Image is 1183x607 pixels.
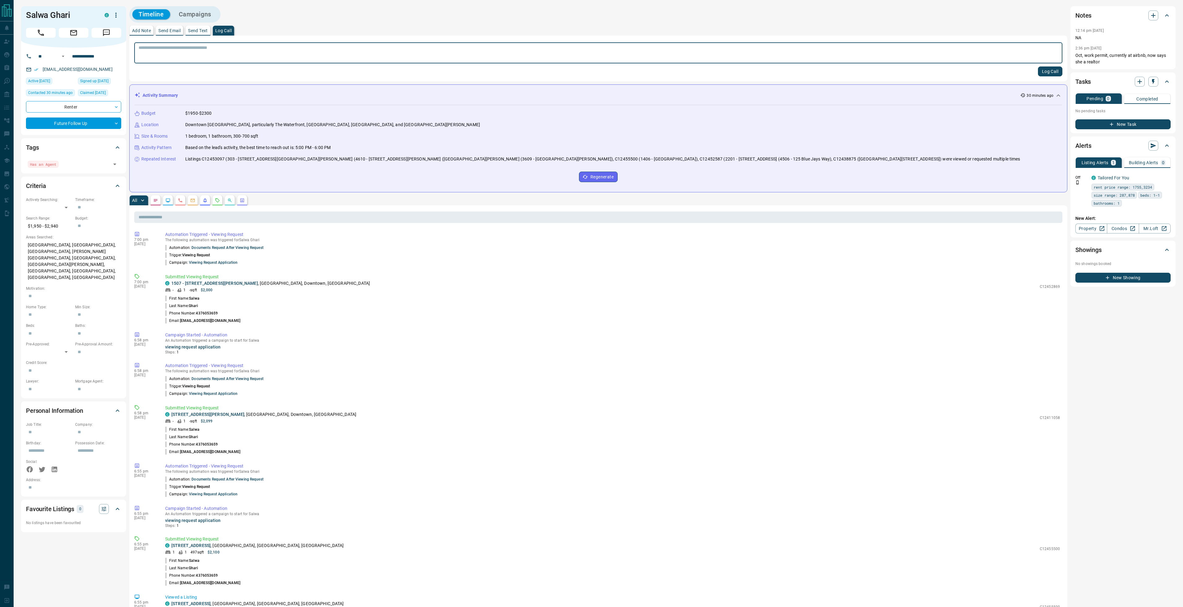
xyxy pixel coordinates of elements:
[173,9,217,19] button: Campaigns
[134,516,156,520] p: [DATE]
[203,198,208,203] svg: Listing Alerts
[165,310,218,316] p: Phone Number:
[26,234,121,240] p: Areas Searched:
[1075,242,1171,257] div: Showings
[1040,546,1060,552] p: C12455500
[1075,215,1171,222] p: New Alert:
[1162,160,1164,165] p: 0
[165,536,1060,542] p: Submitted Viewing Request
[180,581,240,585] span: [EMAIL_ADDRESS][DOMAIN_NAME]
[135,90,1062,101] div: Activity Summary30 minutes ago
[185,144,331,151] p: Based on the lead's activity, the best time to reach out is: 5:00 PM - 6:00 PM
[165,469,1060,474] p: The following automation was triggered for Salwa Ghari
[75,304,121,310] p: Min Size:
[189,260,238,265] a: viewing request application
[75,378,121,384] p: Mortgage Agent:
[1139,224,1171,233] a: Mr.Loft
[134,469,156,473] p: 6:55 pm
[26,440,72,446] p: Birthday:
[1075,180,1080,185] svg: Push Notification Only
[26,178,121,193] div: Criteria
[171,601,211,606] a: [STREET_ADDRESS]
[105,13,109,17] div: condos.ca
[165,573,218,578] p: Phone Number:
[165,523,1060,528] p: Steps:
[165,565,198,571] p: Last Name:
[26,118,121,129] div: Future Follow Up
[1075,106,1171,116] p: No pending tasks
[141,122,159,128] p: Location
[134,369,156,373] p: 6:58 pm
[215,198,220,203] svg: Requests
[165,505,1060,512] p: Campaign Started - Automation
[80,78,109,84] span: Signed up [DATE]
[196,311,218,315] span: 4376053659
[165,274,1060,280] p: Submitted Viewing Request
[26,78,75,86] div: Sun Oct 12 2025
[165,594,1060,601] p: Viewed a Listing
[191,477,263,481] a: documents request after viewing request
[134,415,156,420] p: [DATE]
[165,198,170,203] svg: Lead Browsing Activity
[134,237,156,242] p: 7:00 pm
[165,391,238,396] p: Campaign:
[185,110,212,117] p: $1950-$2300
[165,344,221,349] a: viewing request application
[75,197,121,203] p: Timeframe:
[43,67,113,72] a: [EMAIL_ADDRESS][DOMAIN_NAME]
[110,160,119,169] button: Open
[165,601,169,606] div: condos.ca
[134,338,156,342] p: 6:58 pm
[165,318,240,323] p: Email:
[189,566,198,570] span: Ghari
[134,373,156,377] p: [DATE]
[134,546,156,551] p: [DATE]
[183,418,186,424] p: 1
[1094,192,1135,198] span: size range: 287,878
[191,377,263,381] a: documents request after viewing request
[132,28,151,33] p: Add Note
[182,485,210,489] span: Viewing Request
[189,391,238,396] a: viewing request application
[141,156,176,162] p: Repeated Interest
[173,418,174,424] p: -
[75,422,121,427] p: Company:
[183,287,186,293] p: 1
[143,92,178,99] p: Activity Summary
[26,378,72,384] p: Lawyer:
[26,101,121,113] div: Renter
[171,542,344,549] p: , [GEOGRAPHIC_DATA], [GEOGRAPHIC_DATA], [GEOGRAPHIC_DATA]
[1082,160,1108,165] p: Listing Alerts
[26,406,83,416] h2: Personal Information
[190,198,195,203] svg: Emails
[165,245,264,250] p: Automation:
[26,140,121,155] div: Tags
[26,143,39,152] h2: Tags
[1040,284,1060,289] p: C12452869
[30,161,56,167] span: Has an Agent
[134,242,156,246] p: [DATE]
[1075,175,1088,180] p: Off
[165,281,169,285] div: condos.ca
[34,67,38,72] svg: Email Verified
[189,435,198,439] span: Ghari
[26,304,72,310] p: Home Type:
[75,323,121,328] p: Baths:
[1038,66,1062,76] button: Log Call
[165,369,1060,373] p: The following automation was triggered for Salwa Ghari
[1075,11,1091,20] h2: Notes
[75,440,121,446] p: Possession Date:
[1075,35,1171,41] p: NA
[165,543,169,548] div: condos.ca
[171,281,258,286] a: 1507 - [STREET_ADDRESS][PERSON_NAME]
[75,341,121,347] p: Pre-Approval Amount:
[196,573,218,578] span: 4376053659
[215,28,232,33] p: Log Call
[165,434,198,440] p: Last Name:
[196,442,218,447] span: 4376053659
[165,376,264,382] p: Automation:
[185,156,1020,162] p: Listings C12453097 (303 - [STREET_ADDRESS][GEOGRAPHIC_DATA][PERSON_NAME] (4610 - [STREET_ADDRESS]...
[1112,160,1115,165] p: 1
[75,216,121,221] p: Budget:
[28,78,50,84] span: Active [DATE]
